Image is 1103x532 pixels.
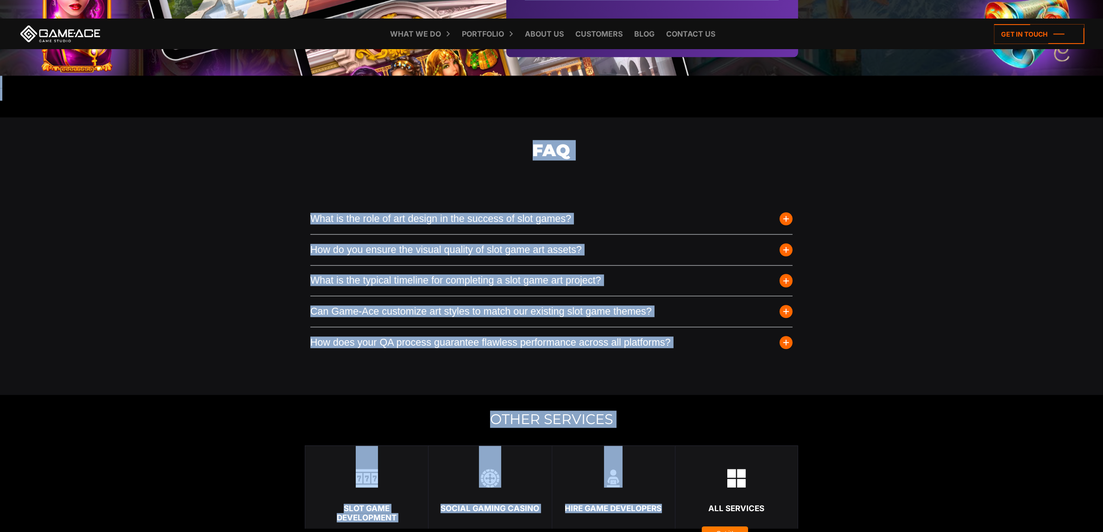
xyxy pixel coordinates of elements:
h2: FAQ [310,117,793,207]
button: How does your QA process guarantee flawless performance across all platforms? [310,327,793,358]
button: What is the role of art design in the success of slot games? [310,203,793,234]
img: Developers logo footer [604,469,623,488]
div: Social Gaming Casino [429,504,551,513]
a: About Us [520,19,568,49]
div: Slot Game Development [305,504,428,523]
img: Game development services [727,469,746,488]
img: Social gaming casino [479,469,501,488]
img: Slot games [356,469,378,488]
h2: Other Services [305,412,798,427]
a: What we do [385,19,446,49]
a: Contact us [662,19,720,49]
a: Portfolio [457,19,509,49]
div: All services [675,504,798,513]
button: How do you ensure the visual quality of slot game art assets? [310,234,793,265]
button: What is the typical timeline for completing a slot game art project? [310,266,793,296]
button: Can Game-Ace customize art styles to match our existing slot game themes? [310,296,793,327]
a: Customers [571,19,627,49]
a: Blog [630,19,659,49]
div: Hire Game Developers [552,504,675,513]
a: Get in touch [994,24,1084,44]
